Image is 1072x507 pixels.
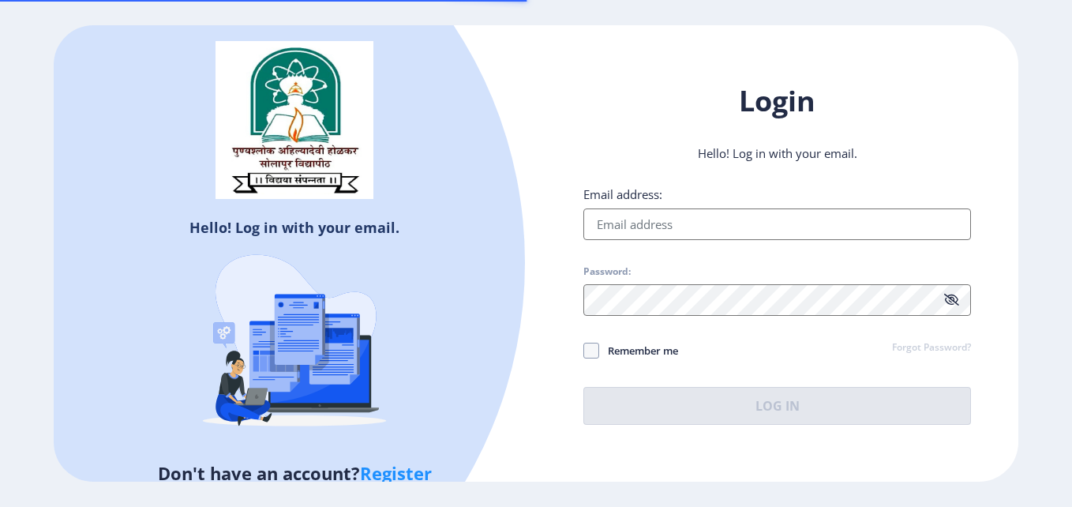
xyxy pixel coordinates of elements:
label: Password: [583,265,631,278]
input: Email address [583,208,971,240]
p: Hello! Log in with your email. [583,145,971,161]
span: Remember me [599,341,678,360]
img: Recruitment%20Agencies%20(%20verification).svg [156,223,433,460]
a: Forgot Password? [892,341,971,355]
a: Register [360,461,432,485]
h5: Don't have an account? [66,460,524,486]
label: Email address: [583,186,662,202]
button: Log In [583,387,971,425]
img: solapur_logo.png [216,41,373,199]
h1: Login [583,82,971,120]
